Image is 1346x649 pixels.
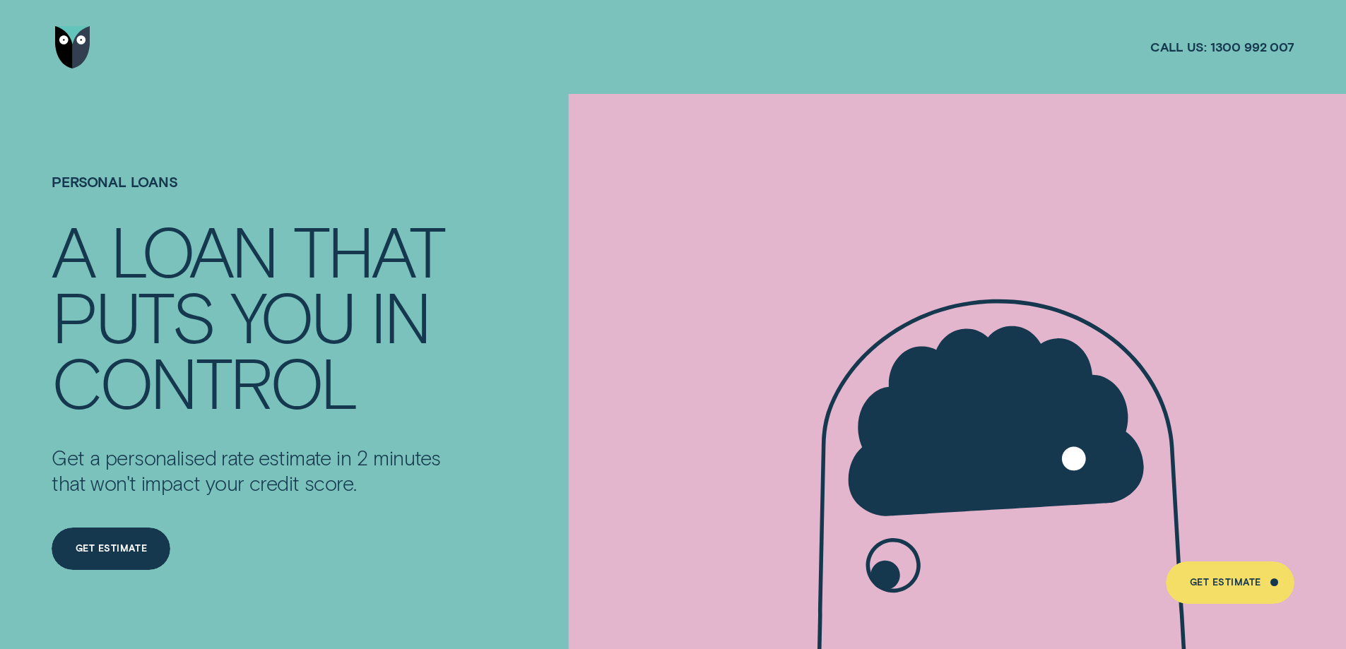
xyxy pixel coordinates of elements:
[52,174,460,217] h1: Personal Loans
[52,217,460,414] h4: A LOAN THAT PUTS YOU IN CONTROL
[293,217,444,282] div: THAT
[52,348,356,414] div: CONTROL
[370,282,430,348] div: IN
[1150,39,1294,55] a: Call us:1300 992 007
[1150,39,1207,55] span: Call us:
[52,528,170,570] a: Get Estimate
[1210,39,1294,55] span: 1300 992 007
[1166,561,1294,604] a: Get Estimate
[52,282,213,348] div: PUTS
[230,282,354,348] div: YOU
[52,217,94,282] div: A
[55,26,90,69] img: Wisr
[52,445,460,496] p: Get a personalised rate estimate in 2 minutes that won't impact your credit score.
[110,217,276,282] div: LOAN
